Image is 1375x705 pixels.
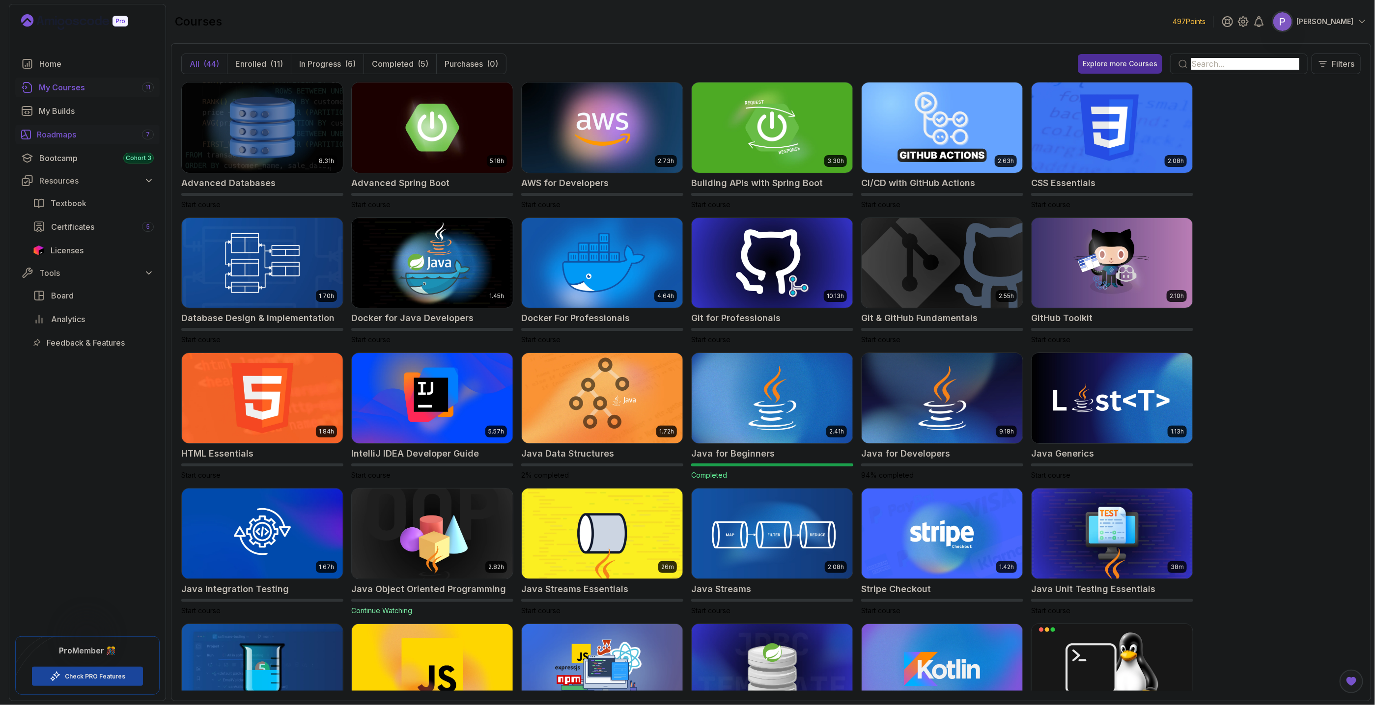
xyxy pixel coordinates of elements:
h2: Java Unit Testing Essentials [1031,582,1155,596]
p: Filters [1332,58,1354,70]
img: CSS Essentials card [1032,82,1193,173]
img: Docker for Java Developers card [352,218,513,308]
img: Git for Professionals card [692,218,853,308]
p: Purchases [445,58,483,70]
a: bootcamp [15,148,160,168]
span: Licenses [51,244,84,256]
div: Resources [39,175,154,187]
p: 5.18h [490,157,504,165]
span: Analytics [51,313,85,325]
h2: Stripe Checkout [861,582,931,596]
button: Tools [15,264,160,282]
a: textbook [27,193,160,213]
p: In Progress [299,58,341,70]
p: 2.55h [999,292,1014,300]
h2: Java Object Oriented Programming [351,582,506,596]
p: 2.82h [488,563,504,571]
span: Start course [861,200,900,209]
img: Building APIs with Spring Boot card [692,82,853,173]
img: HTML Essentials card [182,353,343,443]
img: Java Unit Testing Essentials card [1032,488,1193,579]
a: builds [15,101,160,121]
img: Java Object Oriented Programming card [352,488,513,579]
span: Start course [521,200,561,209]
a: Check PRO Features [65,673,125,680]
span: Board [51,290,74,301]
button: Open Feedback Button [1340,670,1363,693]
p: 4.64h [657,292,674,300]
span: Cohort 3 [126,154,151,162]
p: 9.18h [999,428,1014,435]
span: Start course [351,200,391,209]
p: 1.70h [319,292,334,300]
img: Java Data Structures card [522,353,683,443]
h2: Advanced Spring Boot [351,176,449,190]
span: Start course [861,606,900,615]
p: 2.41h [829,428,844,435]
p: 3.30h [827,157,844,165]
p: 1.42h [999,563,1014,571]
div: My Builds [39,105,154,117]
img: Advanced Spring Boot card [352,82,513,173]
h2: Building APIs with Spring Boot [691,176,823,190]
input: Search... [1191,58,1299,70]
span: Start course [1031,335,1070,344]
a: Java Data Structures card1.72hJava Data Structures2% completed [521,352,683,480]
span: Start course [861,335,900,344]
span: Start course [351,471,391,479]
h2: courses [175,14,222,29]
p: 2.63h [998,157,1014,165]
span: Certificates [51,221,94,233]
span: Continue Watching [351,606,412,615]
p: 1.45h [489,292,504,300]
div: Explore more Courses [1083,59,1157,69]
a: Java for Developers card9.18hJava for Developers94% completed [861,352,1023,480]
h2: Java Streams Essentials [521,582,628,596]
div: My Courses [39,81,154,93]
h2: Java Data Structures [521,447,614,461]
span: Start course [691,200,730,209]
img: Git & GitHub Fundamentals card [862,218,1023,308]
span: Start course [181,606,221,615]
p: 1.67h [319,563,334,571]
p: 1.72h [659,428,674,435]
h2: Java for Developers [861,447,950,461]
h2: HTML Essentials [181,447,253,461]
img: Java for Developers card [862,353,1023,443]
p: 1.84h [319,428,334,435]
img: IntelliJ IDEA Developer Guide card [352,353,513,443]
span: 11 [145,83,150,91]
p: 10.13h [827,292,844,300]
img: Database Design & Implementation card [182,218,343,308]
span: 7 [146,131,150,138]
h2: Database Design & Implementation [181,311,335,325]
a: Java for Beginners card2.41hJava for BeginnersCompleted [691,352,853,480]
a: Java Object Oriented Programming card2.82hJava Object Oriented ProgrammingContinue Watching [351,488,513,616]
div: Home [39,58,154,70]
img: Docker For Professionals card [522,218,683,308]
span: Start course [181,335,221,344]
span: Textbook [51,197,86,209]
img: Advanced Databases card [182,82,343,173]
p: 2.73h [658,157,674,165]
p: 497 Points [1173,17,1206,27]
a: analytics [27,309,160,329]
img: user profile image [1273,12,1292,31]
span: Start course [521,606,561,615]
h2: Java for Beginners [691,447,775,461]
button: All(44) [182,54,227,74]
span: Start course [691,606,730,615]
img: Stripe Checkout card [862,488,1023,579]
p: 1.13h [1171,428,1184,435]
button: user profile image[PERSON_NAME] [1273,12,1367,31]
img: Java Streams Essentials card [522,488,683,579]
a: Landing page [21,14,151,30]
span: 94% completed [861,471,914,479]
p: 2.10h [1170,292,1184,300]
h2: GitHub Toolkit [1031,311,1093,325]
img: CI/CD with GitHub Actions card [862,82,1023,173]
p: [PERSON_NAME] [1296,17,1353,27]
button: Enrolled(11) [227,54,291,74]
span: Start course [691,335,730,344]
span: Start course [1031,471,1070,479]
